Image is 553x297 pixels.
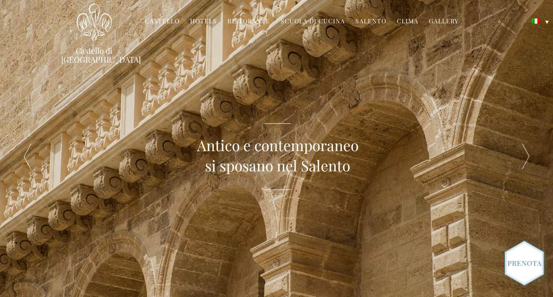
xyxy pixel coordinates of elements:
[190,17,217,27] a: Hotels
[77,4,112,41] img: Castello di Ugento
[197,135,359,176] h2: Antico e contemporaneo si sposano nel Salento
[397,17,418,27] a: Clima
[532,19,540,24] img: Italiano
[429,17,458,27] a: Gallery
[504,240,544,286] img: Book_Button_Italian.png
[281,17,345,27] a: Scuola di Cucina
[61,46,127,64] a: Castello di [GEOGRAPHIC_DATA]
[145,17,179,27] a: Castello
[227,17,270,27] a: Ristorante
[355,17,386,27] a: Salento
